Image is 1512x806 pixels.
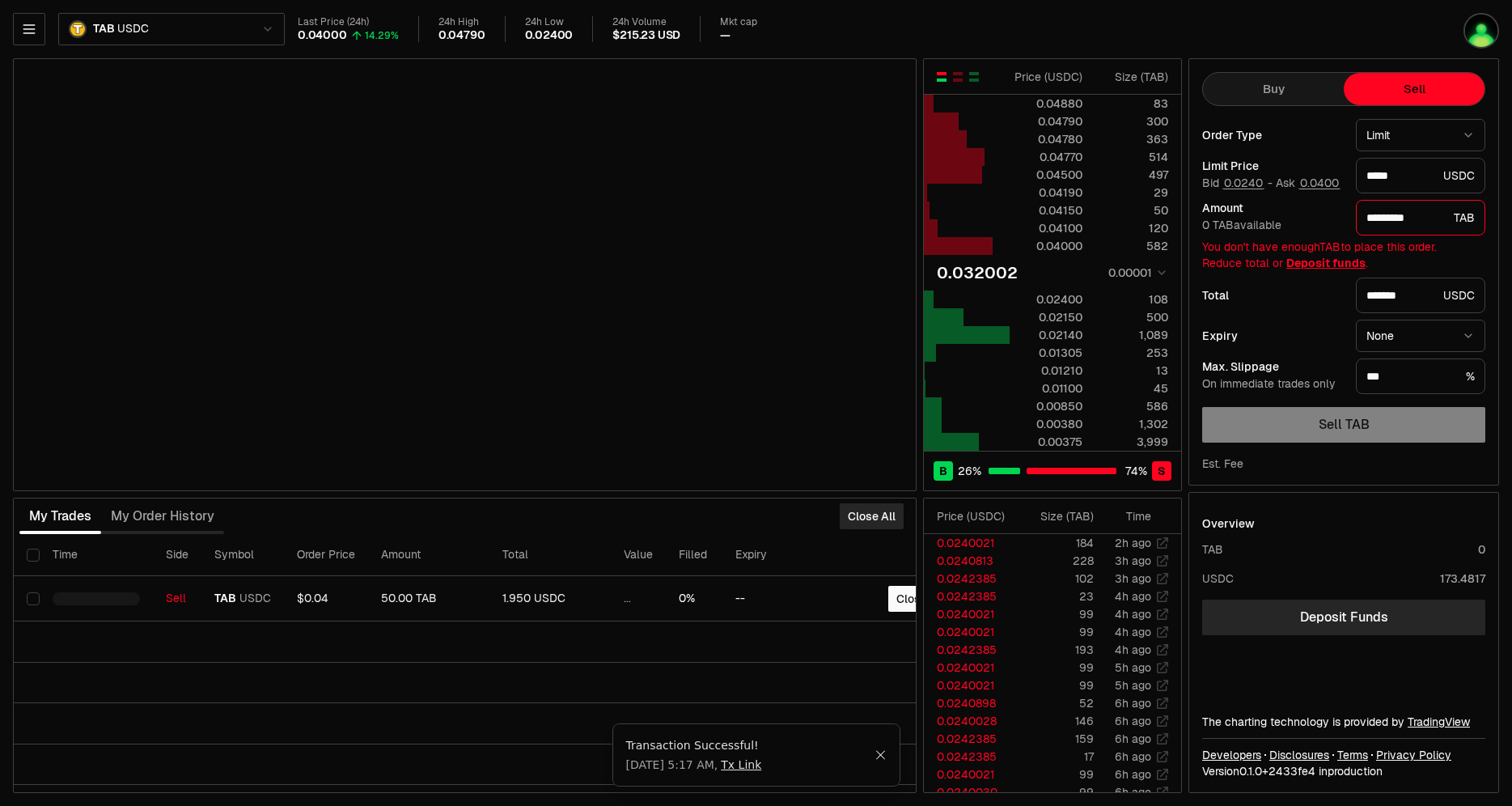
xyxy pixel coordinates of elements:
[1298,176,1340,189] button: 0.0400
[1018,588,1095,605] td: 23
[888,586,935,612] button: Close
[968,70,980,83] button: Show Buy Orders Only
[1115,607,1151,621] time: 4h ago
[298,16,399,28] div: Last Price (24h)
[1108,508,1151,524] div: Time
[1031,508,1094,524] div: Size ( TAB )
[1202,456,1243,472] div: Est. Fee
[1440,571,1485,587] div: 173.4817
[626,757,762,773] span: [DATE] 5:17 AM ,
[1115,589,1151,604] time: 4h ago
[1203,73,1344,105] button: Buy
[924,641,1018,659] td: 0.0242385
[1115,714,1151,728] time: 6h ago
[1010,363,1082,379] div: 0.01210
[1202,202,1343,214] div: Amount
[93,22,114,36] span: TAB
[1096,363,1168,379] div: 13
[939,463,947,479] span: B
[525,16,574,28] div: 24h Low
[1463,13,1499,49] img: thatwasepyc
[69,20,87,38] img: TAB.png
[722,534,832,576] th: Expiry
[924,748,1018,766] td: 0.0242385
[1018,712,1095,730] td: 146
[1010,380,1082,397] div: 0.01100
[1096,113,1168,129] div: 300
[525,28,574,43] div: 0.02400
[1408,715,1470,729] a: TradingView
[1096,291,1168,308] div: 108
[1115,571,1151,586] time: 3h ago
[1202,747,1261,763] a: Developers
[1115,625,1151,639] time: 4h ago
[489,534,611,576] th: Total
[1010,95,1082,112] div: 0.04880
[1018,783,1095,801] td: 99
[1202,239,1485,271] div: You don't have enough TAB to place this order. Reduce total or .
[1010,113,1082,129] div: 0.04790
[924,730,1018,748] td: 0.0242385
[1356,200,1485,235] div: TAB
[27,549,40,562] button: Select all
[1115,678,1151,693] time: 5h ago
[1010,167,1082,183] div: 0.04500
[1202,541,1223,558] div: TAB
[1096,380,1168,397] div: 45
[611,534,666,576] th: Value
[1202,714,1485,730] div: The charting technology is provided by
[924,712,1018,730] td: 0.0240028
[1096,416,1168,432] div: 1,302
[1202,290,1343,301] div: Total
[166,592,188,606] div: Sell
[1337,747,1368,763] a: Terms
[1018,694,1095,712] td: 52
[1268,764,1315,778] span: 2433fe4b4f3780576893ee9e941d06011a76ee7a
[153,534,201,576] th: Side
[1202,763,1485,779] div: Version 0.1.0 + in production
[1115,732,1151,746] time: 6h ago
[924,659,1018,677] td: 0.0240021
[1018,677,1095,694] td: 99
[1103,263,1168,282] button: 0.00001
[1115,643,1151,657] time: 4h ago
[1018,552,1095,570] td: 228
[1010,202,1082,218] div: 0.04150
[1018,570,1095,588] td: 102
[1478,541,1485,558] div: 0
[1125,463,1147,479] span: 74 %
[298,28,347,43] div: 0.04000
[1356,158,1485,193] div: USDC
[937,508,1017,524] div: Price ( USDC )
[1115,696,1151,711] time: 6h ago
[924,534,1018,552] td: 0.0240021
[935,70,948,83] button: Show Buy and Sell Orders
[1356,358,1485,394] div: %
[924,623,1018,641] td: 0.0240021
[924,783,1018,801] td: 0.0240030
[720,16,757,28] div: Mkt cap
[1096,185,1168,201] div: 29
[1286,256,1366,270] a: Deposit funds
[14,59,916,490] iframe: Financial Chart
[1010,327,1082,343] div: 0.02140
[284,534,368,576] th: Order Price
[1202,600,1485,635] a: Deposit Funds
[875,749,887,761] button: Close
[1096,202,1168,218] div: 50
[27,592,40,605] button: Select row
[1096,167,1168,183] div: 497
[1018,730,1095,748] td: 159
[722,576,832,621] td: --
[19,500,101,532] button: My Trades
[1018,605,1095,623] td: 99
[297,591,328,605] span: $0.04
[381,592,476,606] div: 50.00 TAB
[1376,747,1451,763] a: Privacy Policy
[924,552,1018,570] td: 0.0240813
[612,28,680,43] div: $215.23 USD
[1018,659,1095,677] td: 99
[679,592,709,606] div: 0%
[1010,309,1082,325] div: 0.02150
[1202,330,1343,341] div: Expiry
